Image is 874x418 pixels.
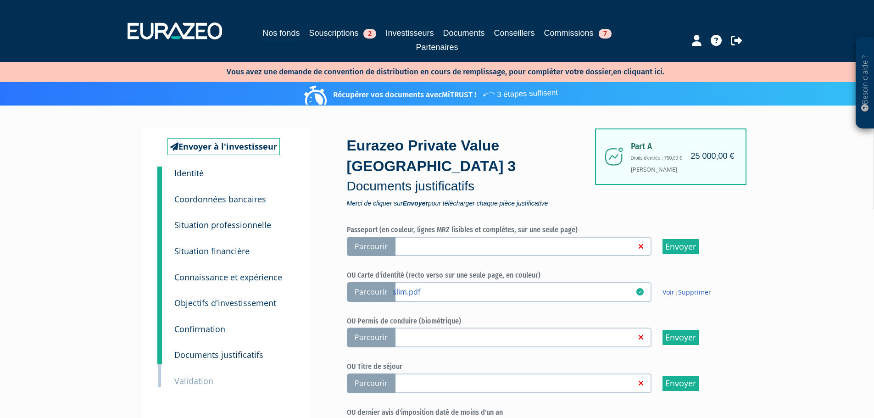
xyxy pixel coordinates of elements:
a: slim.pdf [393,287,636,296]
span: 3 étapes suffisent [482,82,558,101]
a: 1 [157,167,162,185]
span: 2 [363,29,376,39]
span: Merci de cliquer sur pour télécharger chaque pièce justificative [347,200,599,206]
strong: Envoyer [403,200,428,207]
input: Envoyer [662,239,699,254]
a: Voir [662,288,674,296]
span: Parcourir [347,282,395,302]
a: MiTRUST ! [442,90,476,100]
h6: OU dernier avis d'imposition daté de moins d'un an [347,408,728,417]
a: Conseillers [494,27,535,39]
small: Validation [174,375,213,386]
small: Coordonnées bancaires [174,194,266,205]
h6: OU Permis de conduire (biométrique) [347,317,728,325]
small: Identité [174,167,204,178]
h6: Passeport (en couleur, lignes MRZ lisibles et complètes, sur une seule page) [347,226,728,234]
a: 6 [157,284,162,312]
small: Connaissance et expérience [174,272,282,283]
p: Besoin d'aide ? [860,42,870,124]
small: Documents justificatifs [174,349,263,360]
small: Confirmation [174,323,225,334]
h6: OU Titre de séjour [347,362,728,371]
p: Documents justificatifs [347,177,599,195]
input: Envoyer [662,376,699,391]
a: 3 [157,206,162,234]
p: Récupérer vos documents avec [306,84,558,100]
span: Parcourir [347,373,395,393]
h6: OU Carte d'identité (recto verso sur une seule page, en couleur) [347,271,728,279]
div: Eurazeo Private Value [GEOGRAPHIC_DATA] 3 [347,135,599,206]
p: Vous avez une demande de convention de distribution en cours de remplissage, pour compléter votre... [200,64,664,78]
span: Parcourir [347,328,395,347]
a: Nos fonds [262,27,300,41]
a: en cliquant ici. [613,67,664,77]
a: Envoyer à l'investisseur [167,138,280,156]
a: Investisseurs [385,27,434,39]
a: 5 [157,258,162,287]
input: Envoyer [662,330,699,345]
i: 19/08/2025 11:01 [636,288,644,295]
small: Situation professionnelle [174,219,271,230]
small: Situation financière [174,245,250,256]
span: 7 [599,29,612,39]
a: Souscriptions2 [309,27,376,39]
a: 7 [157,310,162,339]
span: | [662,288,711,297]
small: Objectifs d'investissement [174,297,276,308]
a: Supprimer [678,288,711,296]
a: 8 [157,336,162,364]
a: Documents [443,27,485,39]
img: 1732889491-logotype_eurazeo_blanc_rvb.png [128,22,222,39]
a: Partenaires [416,41,458,54]
a: 2 [157,180,162,209]
span: Parcourir [347,237,395,256]
a: Commissions7 [544,27,612,39]
a: 4 [157,232,162,261]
